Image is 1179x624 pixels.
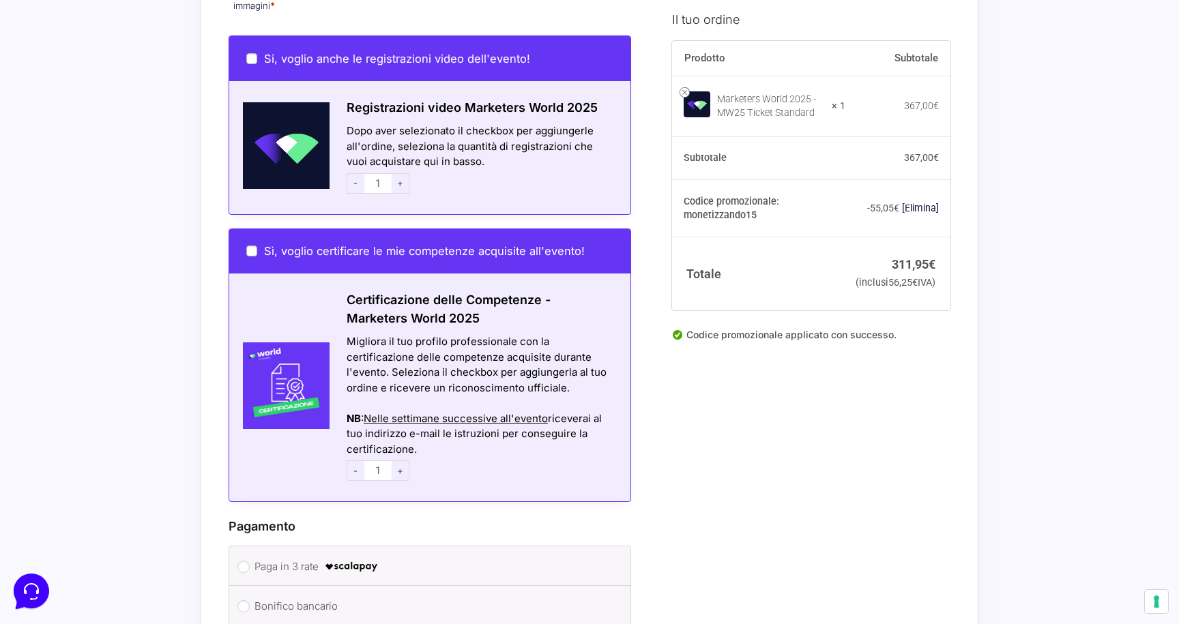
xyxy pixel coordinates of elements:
span: 56,25 [888,277,918,288]
input: 1 [364,173,392,194]
span: Sì, voglio certificare le mie competenze acquisite all'evento! [264,244,585,258]
span: - [347,173,364,194]
input: 1 [364,460,392,481]
span: + [392,460,409,481]
span: + [392,173,409,194]
strong: × 1 [832,100,845,113]
span: Nelle settimane successive all'evento [364,412,548,425]
bdi: 367,00 [904,152,939,163]
img: dark [22,76,49,104]
span: Inizia una conversazione [89,123,201,134]
span: Si, voglio anche le registrazioni video dell'evento! [264,52,530,65]
div: Azioni del messaggio [347,396,613,411]
span: Certificazione delle Competenze - Marketers World 2025 [347,293,551,325]
button: Inizia una conversazione [22,115,251,142]
img: scalapay-logo-black.png [324,559,379,575]
img: Schermata-2022-04-11-alle-18.28.41.png [229,102,330,189]
th: Subtotale [672,136,846,180]
iframe: Customerly Messenger Launcher [11,571,52,612]
span: Le tue conversazioni [22,55,116,65]
span: Registrazioni video Marketers World 2025 [347,100,598,115]
td: - [845,180,950,237]
h2: Ciao da Marketers 👋 [11,11,229,33]
span: 55,05 [870,203,899,213]
label: Paga in 3 rate [254,556,600,577]
input: Cerca un articolo... [31,198,223,212]
button: Messaggi [95,438,179,469]
button: Aiuto [178,438,262,469]
th: Prodotto [672,41,846,76]
img: dark [65,76,93,104]
span: Trova una risposta [22,169,106,180]
img: Marketers World 2025 - MW25 Ticket Standard [684,91,710,117]
span: - [347,460,364,481]
h3: Pagamento [229,517,631,535]
div: Marketers World 2025 - MW25 Ticket Standard [717,93,824,120]
p: Home [41,457,64,469]
span: € [933,152,939,163]
span: € [929,257,935,271]
div: Dopo aver selezionato il checkbox per aggiungerle all'ordine, seleziona la quantità di registrazi... [330,123,630,197]
input: Si, voglio anche le registrazioni video dell'evento! [246,53,257,64]
label: Bonifico bancario [254,596,600,616]
img: dark [44,76,71,104]
th: Subtotale [845,41,950,76]
small: (inclusi IVA) [856,277,935,288]
a: Rimuovi il codice promozionale monetizzando15 [902,203,939,213]
a: Apri Centro Assistenza [145,169,251,180]
th: Totale [672,237,846,310]
bdi: 367,00 [904,100,939,111]
h3: Il tuo ordine [672,10,950,29]
p: Aiuto [210,457,230,469]
div: Codice promozionale applicato con successo. [672,327,950,353]
div: Migliora il tuo profilo professionale con la certificazione delle competenze acquisite durante l'... [347,334,613,396]
bdi: 311,95 [892,257,935,271]
input: Sì, voglio certificare le mie competenze acquisite all'evento! [246,246,257,256]
th: Codice promozionale: monetizzando15 [672,180,846,237]
div: : riceverai al tuo indirizzo e-mail le istruzioni per conseguire la certificazione. [347,411,613,458]
p: Messaggi [118,457,155,469]
button: Le tue preferenze relative al consenso per le tecnologie di tracciamento [1145,590,1168,613]
img: Certificazione-MW24-300x300-1.jpg [229,342,330,429]
span: € [912,277,918,288]
span: € [933,100,939,111]
button: Home [11,438,95,469]
strong: NB [347,412,361,425]
span: € [894,203,899,213]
